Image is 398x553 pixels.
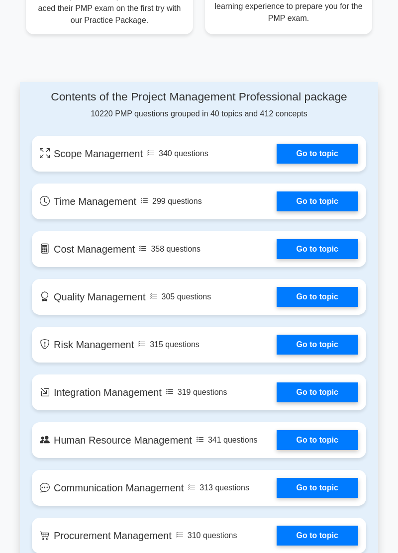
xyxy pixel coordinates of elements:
a: Go to topic [277,287,358,307]
a: Go to topic [277,191,358,211]
a: Go to topic [277,430,358,450]
div: 10220 PMP questions grouped in 40 topics and 412 concepts [32,90,366,119]
a: Go to topic [277,478,358,498]
h4: Contents of the Project Management Professional package [32,90,366,103]
a: Go to topic [277,144,358,164]
a: Go to topic [277,335,358,355]
a: Go to topic [277,382,358,402]
a: Go to topic [277,526,358,546]
a: Go to topic [277,239,358,259]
